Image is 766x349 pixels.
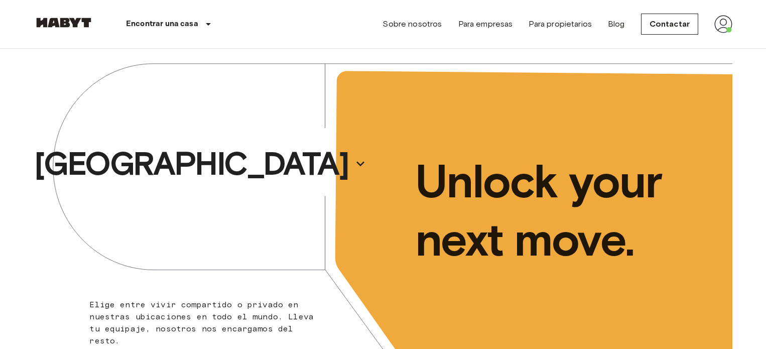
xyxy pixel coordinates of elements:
[34,18,94,28] img: Habyt
[608,18,625,30] a: Blog
[34,144,348,184] p: [GEOGRAPHIC_DATA]
[458,18,513,30] a: Para empresas
[415,152,716,269] p: Unlock your next move.
[641,14,698,35] a: Contactar
[529,18,592,30] a: Para propietarios
[30,141,370,187] button: [GEOGRAPHIC_DATA]
[126,18,198,30] p: Encontrar una casa
[89,299,320,347] p: Elige entre vivir compartido o privado en nuestras ubicaciones en todo el mundo. Lleva tu equipaj...
[382,18,442,30] a: Sobre nosotros
[714,15,732,33] img: avatar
